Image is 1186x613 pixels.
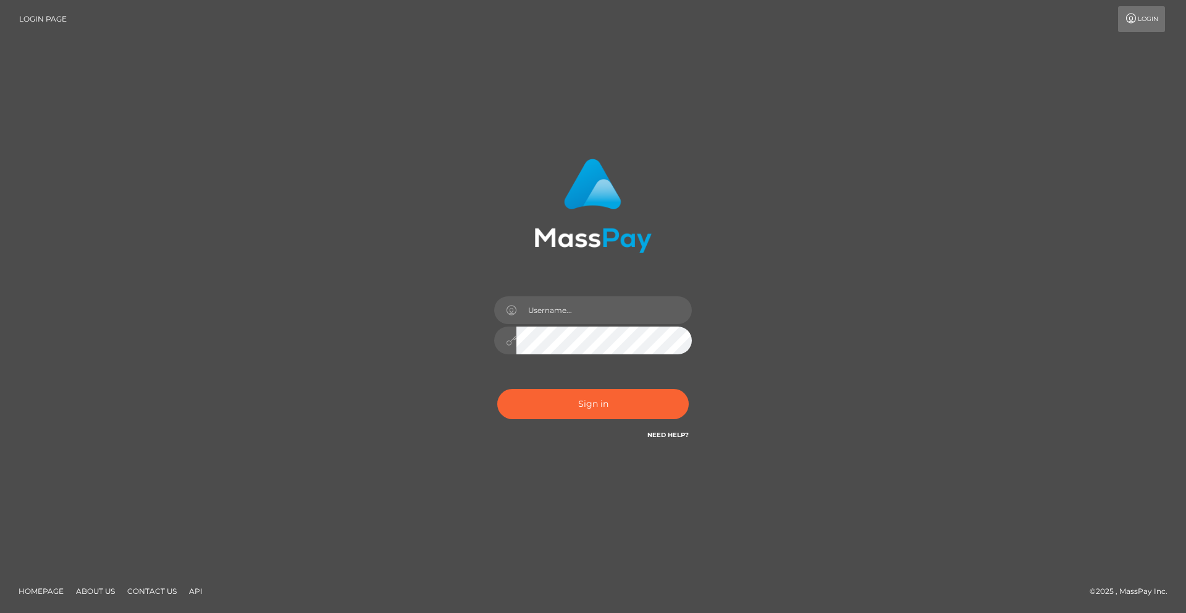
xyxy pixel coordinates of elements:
a: API [184,582,208,601]
input: Username... [516,296,692,324]
a: Homepage [14,582,69,601]
a: Need Help? [647,431,689,439]
a: Login Page [19,6,67,32]
a: Contact Us [122,582,182,601]
a: About Us [71,582,120,601]
div: © 2025 , MassPay Inc. [1090,585,1177,598]
a: Login [1118,6,1165,32]
img: MassPay Login [534,159,652,253]
button: Sign in [497,389,689,419]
